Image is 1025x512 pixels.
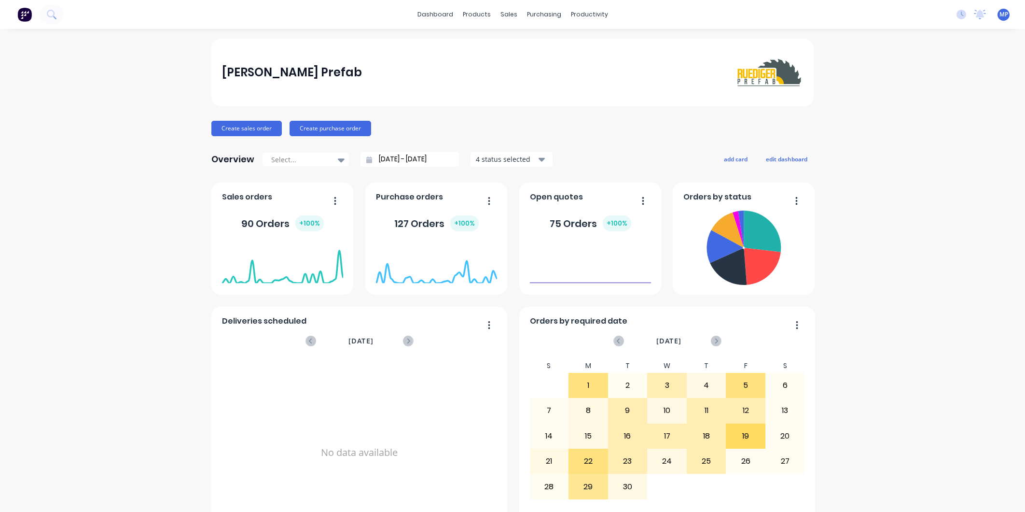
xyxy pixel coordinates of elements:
[529,359,569,373] div: S
[569,424,608,448] div: 15
[458,7,496,22] div: products
[530,474,568,498] div: 28
[609,474,647,498] div: 30
[413,7,458,22] a: dashboard
[999,10,1008,19] span: MP
[648,398,686,423] div: 10
[241,215,324,231] div: 90 Orders
[530,424,568,448] div: 14
[476,154,537,164] div: 4 status selected
[609,424,647,448] div: 16
[687,424,726,448] div: 18
[647,359,687,373] div: W
[222,63,362,82] div: [PERSON_NAME] Prefab
[566,7,613,22] div: productivity
[687,398,726,423] div: 11
[603,215,631,231] div: + 100 %
[726,449,765,473] div: 26
[222,315,306,327] span: Deliveries scheduled
[222,191,272,203] span: Sales orders
[211,121,282,136] button: Create sales order
[530,449,568,473] div: 21
[656,336,681,346] span: [DATE]
[766,398,804,423] div: 13
[760,153,814,165] button: edit dashboard
[609,449,647,473] div: 23
[735,56,803,89] img: Ruediger Prefab
[569,474,608,498] div: 29
[726,359,765,373] div: F
[568,359,608,373] div: M
[211,150,254,169] div: Overview
[766,424,804,448] div: 20
[648,373,686,398] div: 3
[609,398,647,423] div: 9
[394,215,479,231] div: 127 Orders
[348,336,374,346] span: [DATE]
[450,215,479,231] div: + 100 %
[766,373,804,398] div: 6
[726,424,765,448] div: 19
[569,449,608,473] div: 22
[687,359,726,373] div: T
[530,191,583,203] span: Open quotes
[522,7,566,22] div: purchasing
[648,449,686,473] div: 24
[569,373,608,398] div: 1
[683,191,751,203] span: Orders by status
[290,121,371,136] button: Create purchase order
[17,7,32,22] img: Factory
[687,449,726,473] div: 25
[608,359,648,373] div: T
[765,359,805,373] div: S
[726,398,765,423] div: 12
[295,215,324,231] div: + 100 %
[530,398,568,423] div: 7
[766,449,804,473] div: 27
[648,424,686,448] div: 17
[726,373,765,398] div: 5
[550,215,631,231] div: 75 Orders
[569,398,608,423] div: 8
[609,373,647,398] div: 2
[376,191,443,203] span: Purchase orders
[687,373,726,398] div: 4
[718,153,754,165] button: add card
[471,152,553,167] button: 4 status selected
[496,7,522,22] div: sales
